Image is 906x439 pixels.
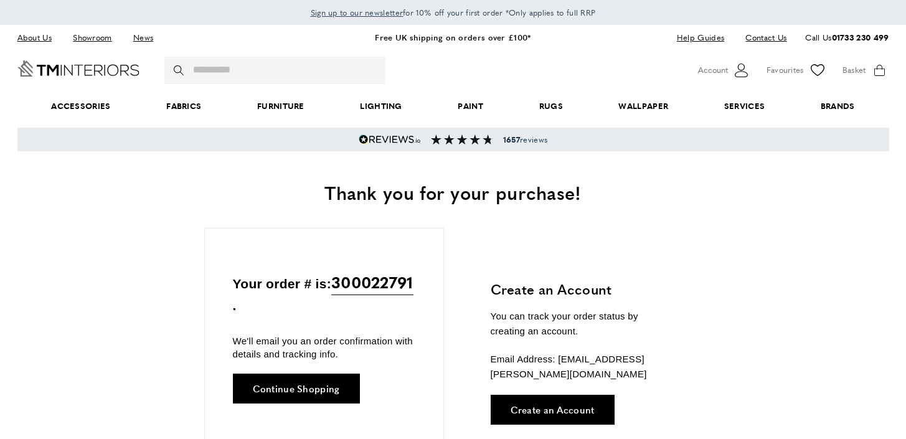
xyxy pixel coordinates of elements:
strong: 1657 [503,134,520,145]
a: 01733 230 499 [832,31,889,43]
a: Brands [793,87,882,125]
p: Email Address: [EMAIL_ADDRESS][PERSON_NAME][DOMAIN_NAME] [491,352,674,382]
span: 300022791 [331,270,413,295]
p: We'll email you an order confirmation with details and tracking info. [233,334,415,361]
span: reviews [503,135,547,144]
span: Accessories [23,87,138,125]
span: Sign up to our newsletter [311,7,403,18]
a: About Us [17,29,61,46]
a: Contact Us [736,29,786,46]
a: Lighting [333,87,430,125]
img: Reviews.io 5 stars [359,135,421,144]
p: You can track your order status by creating an account. [491,309,674,339]
a: Fabrics [138,87,229,125]
a: Help Guides [668,29,734,46]
span: Account [698,64,728,77]
a: Paint [430,87,511,125]
span: for 10% off your first order *Only applies to full RRP [311,7,596,18]
a: Go to Home page [17,60,139,77]
a: News [124,29,163,46]
a: Favourites [767,61,827,80]
span: Continue Shopping [253,384,340,393]
img: Reviews section [431,135,493,144]
a: Create an Account [491,395,615,425]
a: Showroom [64,29,121,46]
a: Free UK shipping on orders over £100* [375,31,531,43]
h3: Create an Account [491,280,674,299]
a: Rugs [511,87,591,125]
a: Sign up to our newsletter [311,6,403,19]
a: Services [696,87,793,125]
a: Wallpaper [591,87,696,125]
a: Continue Shopping [233,374,360,404]
span: Create an Account [511,405,595,414]
button: Search [174,57,186,84]
span: Thank you for your purchase! [324,179,581,205]
button: Customer Account [698,61,751,80]
p: Your order # is: . [233,270,415,316]
a: Furniture [229,87,332,125]
p: Call Us [805,31,889,44]
span: Favourites [767,64,804,77]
